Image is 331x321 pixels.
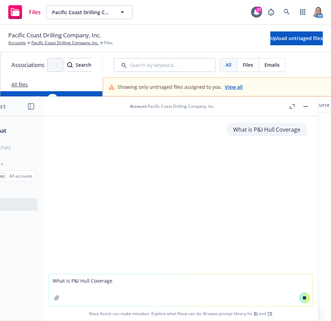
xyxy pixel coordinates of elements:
[270,35,323,41] span: Upload untriaged files
[243,61,253,68] span: Files
[312,7,323,18] img: photo
[29,9,41,15] span: Files
[67,62,73,68] svg: Search
[9,173,32,179] p: All accounts
[11,81,28,88] a: All files
[280,5,294,19] a: Search
[130,103,215,109] div: : Pacific Coast Drilling Company, Inc.
[270,31,323,45] button: Upload untriaged files
[67,58,91,72] button: SearchSearch
[256,7,262,13] div: 27
[11,60,44,69] span: Associations
[225,61,231,68] span: All
[233,125,300,134] p: What is P&I Hull Coverage
[225,83,243,91] a: View all
[8,40,26,46] a: Accounts
[8,31,101,40] span: Pacific Coast Drilling Company, Inc.
[11,94,45,102] a: Untriaged files
[6,2,43,22] a: Files
[264,5,278,19] a: Report a Bug
[267,311,272,317] a: TR
[114,58,215,72] input: Search by keyword...
[104,40,113,46] span: Files
[254,311,258,317] a: BI
[264,61,280,68] span: Emails
[46,5,132,19] button: Pacific Coast Drilling Company, Inc.
[52,9,112,16] span: Pacific Coast Drilling Company, Inc.
[296,5,310,19] a: Switch app
[118,83,243,91] div: Showing only untriaged files assigned to you.
[46,306,315,321] span: Nova Assist can make mistakes. Explore what Nova can do: Browse prompt library for and
[48,94,57,102] div: 4
[67,58,91,72] div: Search
[130,103,147,109] span: Account
[31,40,99,46] a: Pacific Coast Drilling Company, Inc.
